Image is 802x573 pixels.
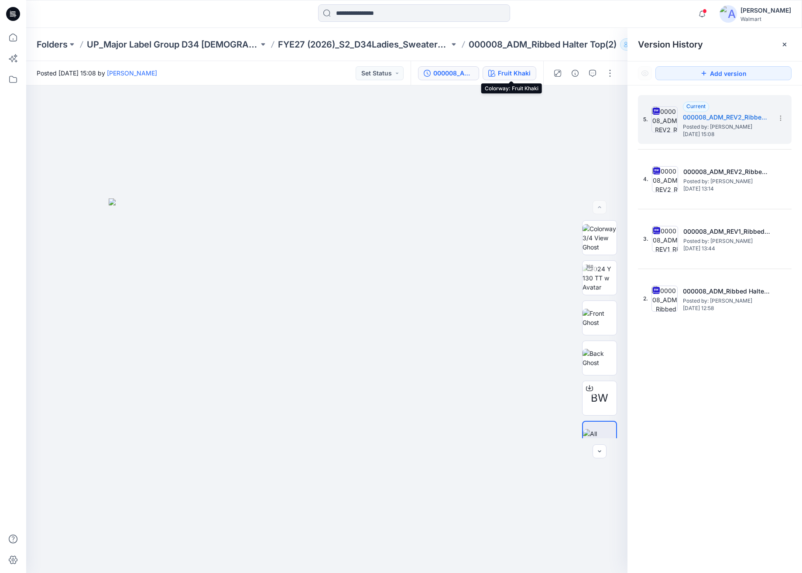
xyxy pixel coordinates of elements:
[87,38,259,51] a: UP_Major Label Group D34 [DEMOGRAPHIC_DATA] Sweaters
[37,68,157,78] span: Posted [DATE] 15:08 by
[683,186,771,192] span: [DATE] 13:14
[107,69,157,77] a: [PERSON_NAME]
[583,264,617,292] img: 2024 Y 130 TT w Avatar
[651,106,678,133] img: 000008_ADM_REV2_Ribbed Halter Top(2) copy
[686,103,706,109] span: Current
[568,66,582,80] button: Details
[469,38,617,51] p: 000008_ADM_Ribbed Halter Top(2)
[109,198,545,573] img: eyJhbGciOiJIUzI1NiIsImtpZCI6IjAiLCJzbHQiOiJzZXMiLCJ0eXAiOiJKV1QifQ.eyJkYXRhIjp7InR5cGUiOiJzdG9yYW...
[781,41,788,48] button: Close
[638,66,652,80] button: Show Hidden Versions
[652,166,678,192] img: 000008_ADM_REV2_Ribbed Halter Top(2) copy
[683,286,770,297] h5: 000008_ADM_Ribbed Halter Top(2)
[720,5,737,23] img: avatar
[483,66,536,80] button: Fruit Khaki
[278,38,450,51] a: FYE27 (2026)_S2_D34Ladies_Sweaters_MLG
[620,38,649,51] button: 63
[498,68,531,78] div: Fruit Khaki
[583,429,616,447] img: All colorways
[583,309,617,327] img: Front Ghost
[683,112,770,123] h5: 000008_ADM_REV2_Ribbed Halter Top(2) copy
[683,167,771,177] h5: 000008_ADM_REV2_Ribbed Halter Top(2) copy
[433,68,473,78] div: 000008_ADM_REV2_Ribbed Halter Top(2) copy
[638,39,703,50] span: Version History
[652,226,678,252] img: 000008_ADM_REV1_Ribbed Halter Top(2)
[740,5,791,16] div: [PERSON_NAME]
[643,175,648,183] span: 4.
[418,66,479,80] button: 000008_ADM_REV2_Ribbed Halter Top(2) copy
[683,123,770,131] span: Posted by: Kathryn Gardianos
[37,38,68,51] a: Folders
[583,224,617,252] img: Colorway 3/4 View Ghost
[740,16,791,22] div: Walmart
[683,305,770,311] span: [DATE] 12:58
[651,286,678,312] img: 000008_ADM_Ribbed Halter Top(2)
[655,66,792,80] button: Add version
[583,349,617,367] img: Back Ghost
[683,226,771,237] h5: 000008_ADM_REV1_Ribbed Halter Top(2)
[683,297,770,305] span: Posted by: Kathryn Gardianos
[643,116,648,123] span: 5.
[643,235,648,243] span: 3.
[683,237,771,246] span: Posted by: Kathryn Gardianos
[683,131,770,137] span: [DATE] 15:08
[591,390,608,406] span: BW
[643,295,648,303] span: 2.
[683,177,771,186] span: Posted by: Kathryn Gardianos
[683,246,771,252] span: [DATE] 13:44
